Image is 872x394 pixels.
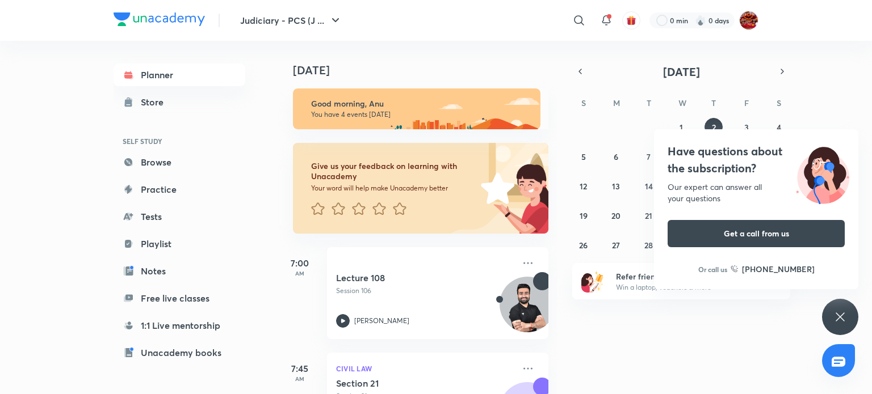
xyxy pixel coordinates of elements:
abbr: October 2, 2025 [712,122,716,133]
h5: 7:45 [277,362,322,375]
img: avatar [626,15,636,26]
p: Or call us [698,264,727,274]
abbr: October 13, 2025 [612,181,620,192]
a: [PHONE_NUMBER] [731,263,815,275]
button: Get a call from us [668,220,845,247]
button: October 6, 2025 [607,147,625,166]
button: October 3, 2025 [737,118,756,136]
img: Avatar [500,283,555,337]
a: 1:1 Live mentorship [114,314,245,337]
a: Tests [114,205,245,228]
abbr: Thursday [711,98,716,108]
button: October 2, 2025 [705,118,723,136]
h4: Have questions about the subscription? [668,143,845,177]
button: October 26, 2025 [575,236,593,254]
button: October 20, 2025 [607,206,625,224]
a: Planner [114,63,245,86]
a: Playlist [114,232,245,255]
abbr: October 6, 2025 [614,151,618,162]
button: October 28, 2025 [640,236,658,254]
h6: Give us your feedback on learning with Unacademy [311,161,477,181]
a: Unacademy books [114,341,245,364]
abbr: Wednesday [678,98,686,108]
h5: 7:00 [277,256,322,270]
h5: Section 21 [336,378,477,389]
p: [PERSON_NAME] [354,316,409,326]
h6: Good morning, Anu [311,99,530,109]
a: Company Logo [114,12,205,29]
abbr: October 1, 2025 [680,122,683,133]
abbr: October 7, 2025 [647,151,651,162]
abbr: October 27, 2025 [612,240,620,251]
img: referral [581,270,604,293]
abbr: October 20, 2025 [611,210,621,221]
img: ttu_illustration_new.svg [787,143,858,204]
div: Our expert can answer all your questions [668,181,845,204]
button: October 5, 2025 [575,147,593,166]
a: Practice [114,178,245,201]
div: Store [141,95,170,109]
button: Judiciary - PCS (J ... [233,9,349,32]
p: Civil Law [336,362,514,375]
button: October 19, 2025 [575,206,593,224]
p: AM [277,270,322,277]
button: October 14, 2025 [640,177,658,195]
h4: [DATE] [293,63,560,77]
a: Browse [114,151,245,173]
abbr: Sunday [581,98,586,108]
button: avatar [622,11,640,29]
abbr: October 12, 2025 [580,181,587,192]
p: Your word will help make Unacademy better [311,184,477,193]
span: [DATE] [663,64,700,79]
p: Session 106 [336,286,514,296]
h6: [PHONE_NUMBER] [742,263,815,275]
button: October 7, 2025 [640,147,658,166]
p: You have 4 events [DATE] [311,110,530,119]
abbr: Friday [744,98,749,108]
abbr: Monday [613,98,620,108]
button: [DATE] [588,63,774,79]
button: October 27, 2025 [607,236,625,254]
button: October 13, 2025 [607,177,625,195]
h6: SELF STUDY [114,132,245,151]
p: AM [277,375,322,382]
img: feedback_image [442,143,548,234]
button: October 21, 2025 [640,206,658,224]
abbr: October 3, 2025 [744,122,749,133]
img: Anu Panwar [739,11,758,30]
h6: Refer friends [616,270,756,282]
abbr: October 4, 2025 [777,122,781,133]
abbr: October 5, 2025 [581,151,586,162]
h5: Lecture 108 [336,272,477,283]
a: Notes [114,260,245,282]
a: Free live classes [114,287,245,310]
img: streak [695,15,706,26]
button: October 1, 2025 [672,118,690,136]
abbr: October 19, 2025 [580,210,588,221]
abbr: October 28, 2025 [644,240,653,251]
p: Win a laptop, vouchers & more [616,282,756,293]
a: Store [114,91,245,113]
abbr: October 14, 2025 [645,181,653,192]
button: October 12, 2025 [575,177,593,195]
button: October 4, 2025 [770,118,788,136]
abbr: October 21, 2025 [645,210,652,221]
abbr: Tuesday [647,98,651,108]
img: morning [293,88,540,129]
img: Company Logo [114,12,205,26]
abbr: October 26, 2025 [579,240,588,251]
abbr: Saturday [777,98,781,108]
